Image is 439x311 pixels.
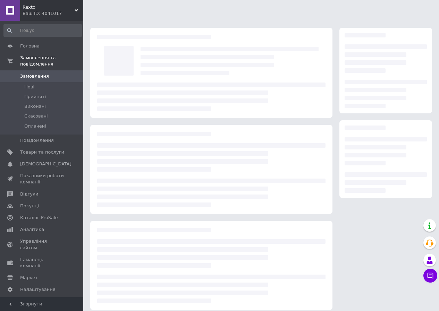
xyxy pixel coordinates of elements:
[20,43,40,49] span: Головна
[3,24,82,37] input: Пошук
[20,55,83,67] span: Замовлення та повідомлення
[20,161,71,167] span: [DEMOGRAPHIC_DATA]
[24,123,46,129] span: Оплачені
[24,84,34,90] span: Нові
[20,238,64,251] span: Управління сайтом
[20,73,49,79] span: Замовлення
[24,113,48,119] span: Скасовані
[23,4,75,10] span: Rexto
[20,286,56,293] span: Налаштування
[23,10,83,17] div: Ваш ID: 4041017
[423,269,437,283] button: Чат з покупцем
[20,173,64,185] span: Показники роботи компанії
[20,203,39,209] span: Покупці
[20,149,64,155] span: Товари та послуги
[20,137,54,144] span: Повідомлення
[20,215,58,221] span: Каталог ProSale
[20,275,38,281] span: Маркет
[24,94,46,100] span: Прийняті
[20,257,64,269] span: Гаманець компанії
[24,103,46,110] span: Виконані
[20,191,38,197] span: Відгуки
[20,226,44,233] span: Аналітика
